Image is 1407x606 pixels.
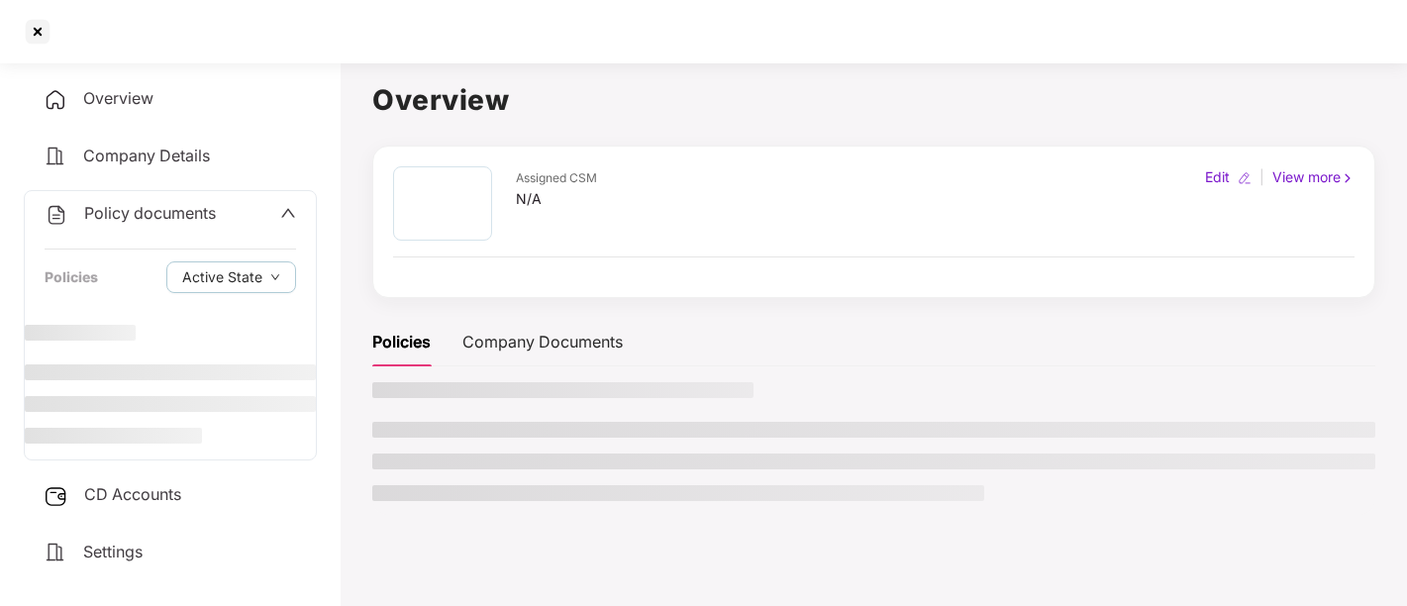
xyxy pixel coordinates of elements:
[270,272,280,283] span: down
[516,169,597,188] div: Assigned CSM
[1268,166,1358,188] div: View more
[84,203,216,223] span: Policy documents
[44,88,67,112] img: svg+xml;base64,PHN2ZyB4bWxucz0iaHR0cDovL3d3dy53My5vcmcvMjAwMC9zdmciIHdpZHRoPSIyNCIgaGVpZ2h0PSIyNC...
[83,88,153,108] span: Overview
[462,330,623,354] div: Company Documents
[166,261,296,293] button: Active Statedown
[516,188,597,210] div: N/A
[44,145,67,168] img: svg+xml;base64,PHN2ZyB4bWxucz0iaHR0cDovL3d3dy53My5vcmcvMjAwMC9zdmciIHdpZHRoPSIyNCIgaGVpZ2h0PSIyNC...
[280,205,296,221] span: up
[1201,166,1234,188] div: Edit
[1238,171,1252,185] img: editIcon
[182,266,262,288] span: Active State
[83,542,143,561] span: Settings
[44,484,68,508] img: svg+xml;base64,PHN2ZyB3aWR0aD0iMjUiIGhlaWdodD0iMjQiIHZpZXdCb3g9IjAgMCAyNSAyNCIgZmlsbD0ibm9uZSIgeG...
[83,146,210,165] span: Company Details
[44,541,67,564] img: svg+xml;base64,PHN2ZyB4bWxucz0iaHR0cDovL3d3dy53My5vcmcvMjAwMC9zdmciIHdpZHRoPSIyNCIgaGVpZ2h0PSIyNC...
[45,266,98,288] div: Policies
[372,78,1375,122] h1: Overview
[45,203,68,227] img: svg+xml;base64,PHN2ZyB4bWxucz0iaHR0cDovL3d3dy53My5vcmcvMjAwMC9zdmciIHdpZHRoPSIyNCIgaGVpZ2h0PSIyNC...
[372,330,431,354] div: Policies
[1341,171,1355,185] img: rightIcon
[84,484,181,504] span: CD Accounts
[1256,166,1268,188] div: |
